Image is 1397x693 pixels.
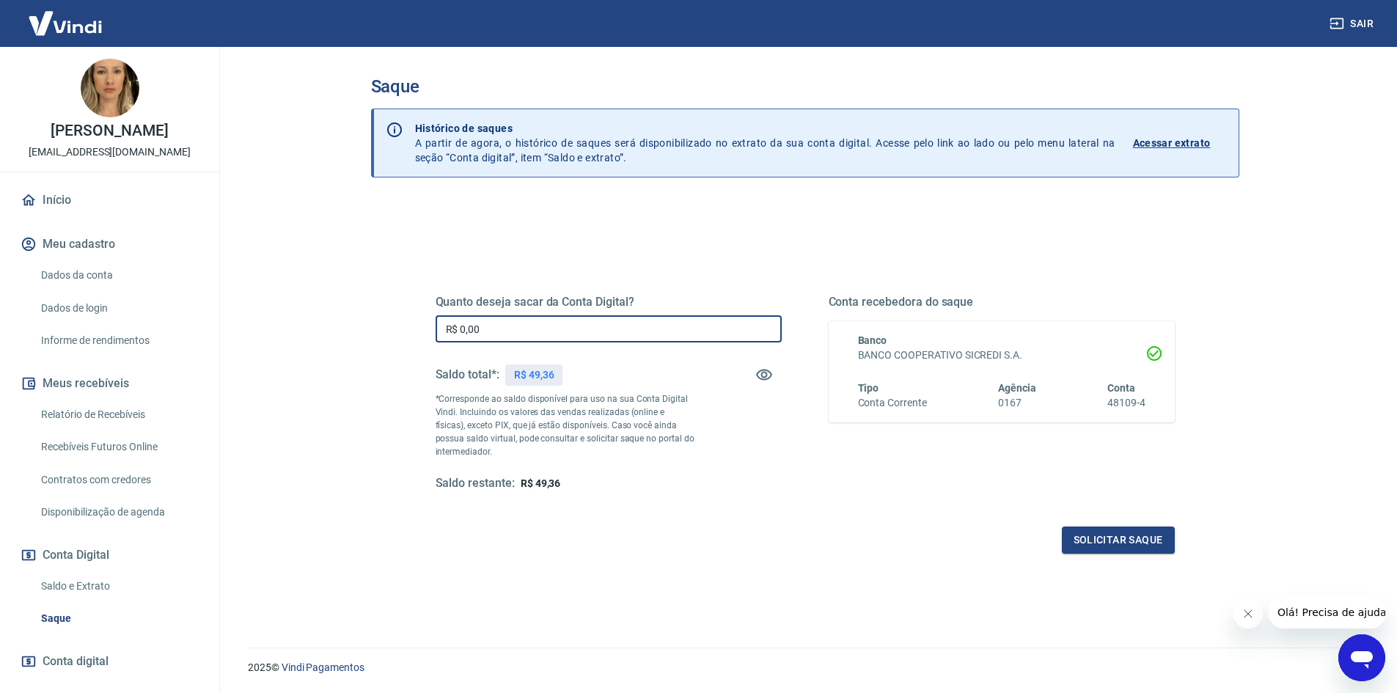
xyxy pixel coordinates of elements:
p: Acessar extrato [1133,136,1211,150]
p: R$ 49,36 [514,367,554,383]
h5: Saldo total*: [436,367,499,382]
p: [PERSON_NAME] [51,123,168,139]
h5: Conta recebedora do saque [829,295,1175,309]
span: Agência [998,382,1036,394]
h5: Quanto deseja sacar da Conta Digital? [436,295,782,309]
a: Dados da conta [35,260,202,290]
a: Contratos com credores [35,465,202,495]
p: 2025 © [248,660,1362,675]
h6: BANCO COOPERATIVO SICREDI S.A. [858,348,1145,363]
iframe: Mensagem da empresa [1269,596,1385,628]
h6: 0167 [998,395,1036,411]
a: Disponibilização de agenda [35,497,202,527]
span: Conta [1107,382,1135,394]
a: Informe de rendimentos [35,326,202,356]
h6: 48109-4 [1107,395,1145,411]
h6: Conta Corrente [858,395,927,411]
a: Relatório de Recebíveis [35,400,202,430]
a: Recebíveis Futuros Online [35,432,202,462]
img: Vindi [18,1,113,45]
a: Início [18,184,202,216]
span: R$ 49,36 [521,477,561,489]
button: Meu cadastro [18,228,202,260]
iframe: Fechar mensagem [1233,599,1263,628]
h3: Saque [371,76,1239,97]
a: Acessar extrato [1133,121,1227,165]
h5: Saldo restante: [436,476,515,491]
p: Histórico de saques [415,121,1115,136]
img: d6a28b8a-96d7-46ec-80aa-fdcf5557062c.jpeg [81,59,139,117]
button: Meus recebíveis [18,367,202,400]
a: Conta digital [18,645,202,678]
p: A partir de agora, o histórico de saques será disponibilizado no extrato da sua conta digital. Ac... [415,121,1115,165]
a: Vindi Pagamentos [282,661,364,673]
a: Dados de login [35,293,202,323]
span: Banco [858,334,887,346]
p: *Corresponde ao saldo disponível para uso na sua Conta Digital Vindi. Incluindo os valores das ve... [436,392,695,458]
button: Conta Digital [18,539,202,571]
p: [EMAIL_ADDRESS][DOMAIN_NAME] [29,144,191,160]
span: Tipo [858,382,879,394]
a: Saldo e Extrato [35,571,202,601]
a: Saque [35,604,202,634]
span: Conta digital [43,651,109,672]
span: Olá! Precisa de ajuda? [9,10,123,22]
button: Solicitar saque [1062,527,1175,554]
iframe: Botão para abrir a janela de mensagens [1338,634,1385,681]
button: Sair [1327,10,1379,37]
